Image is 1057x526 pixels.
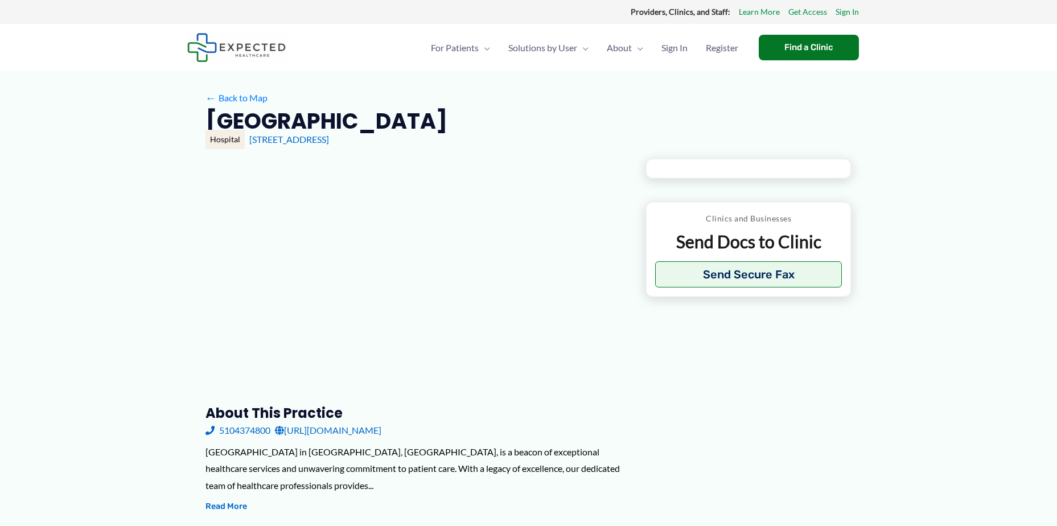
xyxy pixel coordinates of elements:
a: [STREET_ADDRESS] [249,134,329,145]
a: Find a Clinic [759,35,859,60]
span: Register [706,28,738,68]
a: Sign In [652,28,697,68]
p: Clinics and Businesses [655,211,842,226]
a: Solutions by UserMenu Toggle [499,28,598,68]
button: Read More [205,500,247,513]
span: About [607,28,632,68]
a: Sign In [836,5,859,19]
a: 5104374800 [205,422,270,439]
a: [URL][DOMAIN_NAME] [275,422,381,439]
a: AboutMenu Toggle [598,28,652,68]
h2: [GEOGRAPHIC_DATA] [205,107,447,135]
span: Solutions by User [508,28,577,68]
nav: Primary Site Navigation [422,28,747,68]
a: Get Access [788,5,827,19]
span: Menu Toggle [632,28,643,68]
a: Register [697,28,747,68]
a: Learn More [739,5,780,19]
div: [GEOGRAPHIC_DATA] in [GEOGRAPHIC_DATA], [GEOGRAPHIC_DATA], is a beacon of exceptional healthcare ... [205,443,627,494]
span: Menu Toggle [577,28,589,68]
div: Hospital [205,130,245,149]
strong: Providers, Clinics, and Staff: [631,7,730,17]
h3: About this practice [205,404,627,422]
span: Menu Toggle [479,28,490,68]
span: Sign In [661,28,688,68]
a: ←Back to Map [205,89,268,106]
button: Send Secure Fax [655,261,842,287]
p: Send Docs to Clinic [655,231,842,253]
span: ← [205,92,216,103]
img: Expected Healthcare Logo - side, dark font, small [187,33,286,62]
a: For PatientsMenu Toggle [422,28,499,68]
span: For Patients [431,28,479,68]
